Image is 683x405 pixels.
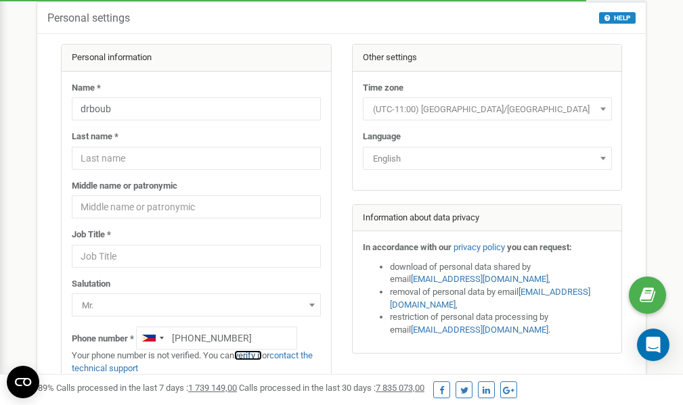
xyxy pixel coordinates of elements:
[390,261,612,286] li: download of personal data shared by email ,
[454,242,505,252] a: privacy policy
[239,383,424,393] span: Calls processed in the last 30 days :
[72,195,321,218] input: Middle name or patronymic
[72,97,321,120] input: Name
[136,327,297,350] input: +1-800-555-55-55
[72,293,321,316] span: Mr.
[363,97,612,120] span: (UTC-11:00) Pacific/Midway
[72,245,321,268] input: Job Title
[363,147,612,170] span: English
[76,296,316,315] span: Mr.
[62,45,331,72] div: Personal information
[411,325,548,335] a: [EMAIL_ADDRESS][DOMAIN_NAME]
[363,82,403,95] label: Time zone
[376,383,424,393] u: 7 835 073,00
[72,333,134,346] label: Phone number *
[72,278,110,291] label: Salutation
[599,12,636,24] button: HELP
[72,229,111,241] label: Job Title *
[234,350,262,360] a: verify it
[72,350,313,373] a: contact the technical support
[47,12,130,24] h5: Personal settings
[72,180,177,193] label: Middle name or patronymic
[390,311,612,336] li: restriction of personal data processing by email .
[7,366,39,398] button: Open CMP widget
[368,100,607,119] span: (UTC-11:00) Pacific/Midway
[72,147,321,170] input: Last name
[72,82,101,95] label: Name *
[390,286,612,311] li: removal of personal data by email ,
[363,242,451,252] strong: In accordance with our
[72,350,321,375] p: Your phone number is not verified. You can or
[137,327,168,349] div: Telephone country code
[507,242,572,252] strong: you can request:
[72,130,118,143] label: Last name *
[368,149,607,168] span: English
[188,383,237,393] u: 1 739 149,00
[56,383,237,393] span: Calls processed in the last 7 days :
[390,287,590,310] a: [EMAIL_ADDRESS][DOMAIN_NAME]
[353,45,622,72] div: Other settings
[637,329,669,361] div: Open Intercom Messenger
[353,205,622,232] div: Information about data privacy
[363,130,401,143] label: Language
[411,274,548,284] a: [EMAIL_ADDRESS][DOMAIN_NAME]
